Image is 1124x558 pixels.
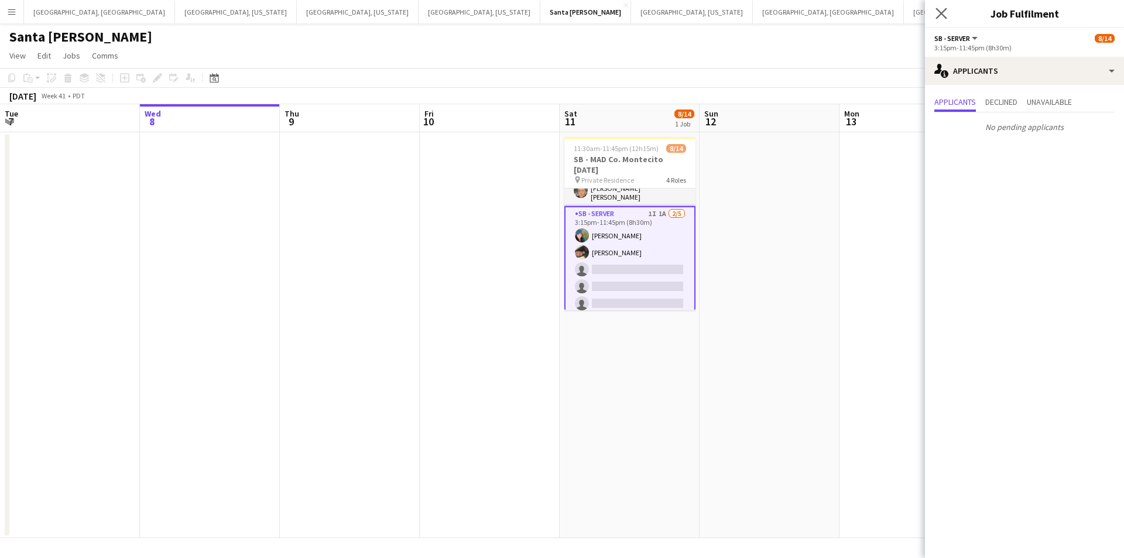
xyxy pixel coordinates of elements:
p: No pending applicants [925,117,1124,137]
div: PDT [73,91,85,100]
button: [GEOGRAPHIC_DATA], [US_STATE] [631,1,753,23]
div: Applicants [925,57,1124,85]
app-job-card: 11:30am-11:45pm (12h15m)8/14SB - MAD Co. Montecito [DATE] Private Residence4 Roles[PERSON_NAME] B... [564,137,695,310]
button: [GEOGRAPHIC_DATA], [US_STATE] [297,1,419,23]
span: 12 [702,115,718,128]
span: 8 [143,115,161,128]
span: Private Residence [581,176,634,184]
span: 11:30am-11:45pm (12h15m) [574,144,659,153]
button: [GEOGRAPHIC_DATA], [GEOGRAPHIC_DATA] [24,1,175,23]
span: Edit [37,50,51,61]
app-card-role: SB - Server1I1A2/53:15pm-11:45pm (8h30m)[PERSON_NAME][PERSON_NAME] [564,206,695,316]
button: [GEOGRAPHIC_DATA], [US_STATE] [419,1,540,23]
button: [GEOGRAPHIC_DATA], [GEOGRAPHIC_DATA] [753,1,904,23]
button: [GEOGRAPHIC_DATA], [US_STATE] [904,1,1026,23]
h3: SB - MAD Co. Montecito [DATE] [564,154,695,175]
span: 8/14 [666,144,686,153]
a: Comms [87,48,123,63]
a: Jobs [58,48,85,63]
span: View [9,50,26,61]
span: Sun [704,108,718,119]
span: Sat [564,108,577,119]
span: Mon [844,108,859,119]
button: Santa [PERSON_NAME] [540,1,631,23]
span: Jobs [63,50,80,61]
div: 3:15pm-11:45pm (8h30m) [934,43,1115,52]
span: Wed [145,108,161,119]
button: SB - Server [934,34,979,43]
span: Thu [285,108,299,119]
span: 8/14 [674,109,694,118]
span: 11 [563,115,577,128]
span: 8/14 [1095,34,1115,43]
a: View [5,48,30,63]
span: 9 [283,115,299,128]
button: [GEOGRAPHIC_DATA], [US_STATE] [175,1,297,23]
span: Applicants [934,98,976,106]
span: Fri [424,108,434,119]
span: Unavailable [1027,98,1072,106]
span: 13 [842,115,859,128]
span: Tue [5,108,18,119]
h1: Santa [PERSON_NAME] [9,28,152,46]
span: Week 41 [39,91,68,100]
div: [DATE] [9,90,36,102]
span: 7 [3,115,18,128]
span: Comms [92,50,118,61]
span: Declined [985,98,1017,106]
a: Edit [33,48,56,63]
span: 10 [423,115,434,128]
div: 1 Job [675,119,694,128]
h3: Job Fulfilment [925,6,1124,21]
span: 4 Roles [666,176,686,184]
span: SB - Server [934,34,970,43]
